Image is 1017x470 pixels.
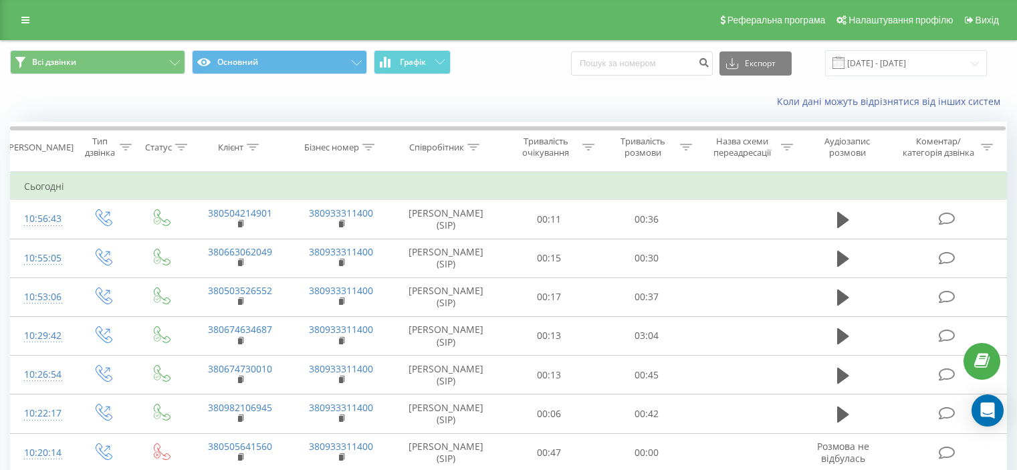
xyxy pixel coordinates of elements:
[304,142,359,153] div: Бізнес номер
[208,284,272,297] a: 380503526552
[976,15,999,25] span: Вихід
[309,440,373,453] a: 380933311400
[24,362,60,388] div: 10:26:54
[501,356,598,394] td: 00:13
[972,394,1004,427] div: Open Intercom Messenger
[6,142,74,153] div: [PERSON_NAME]
[598,239,695,277] td: 00:30
[374,50,451,74] button: Графік
[192,50,367,74] button: Основний
[392,316,501,355] td: [PERSON_NAME] (SIP)
[11,173,1007,200] td: Сьогодні
[598,356,695,394] td: 00:45
[309,245,373,258] a: 380933311400
[513,136,580,158] div: Тривалість очікування
[501,316,598,355] td: 00:13
[309,284,373,297] a: 380933311400
[400,57,426,67] span: Графік
[727,15,826,25] span: Реферальна програма
[24,440,60,466] div: 10:20:14
[598,277,695,316] td: 00:37
[817,440,869,465] span: Розмова не відбулась
[501,277,598,316] td: 00:17
[598,316,695,355] td: 03:04
[24,400,60,427] div: 10:22:17
[719,51,792,76] button: Експорт
[392,356,501,394] td: [PERSON_NAME] (SIP)
[598,200,695,239] td: 00:36
[409,142,464,153] div: Співробітник
[24,206,60,232] div: 10:56:43
[208,362,272,375] a: 380674730010
[501,394,598,433] td: 00:06
[32,57,76,68] span: Всі дзвінки
[501,200,598,239] td: 00:11
[610,136,677,158] div: Тривалість розмови
[208,401,272,414] a: 380982106945
[392,239,501,277] td: [PERSON_NAME] (SIP)
[849,15,953,25] span: Налаштування профілю
[392,394,501,433] td: [PERSON_NAME] (SIP)
[24,284,60,310] div: 10:53:06
[598,394,695,433] td: 00:42
[707,136,778,158] div: Назва схеми переадресації
[10,50,185,74] button: Всі дзвінки
[309,401,373,414] a: 380933311400
[145,142,172,153] div: Статус
[218,142,243,153] div: Клієнт
[808,136,887,158] div: Аудіозапис розмови
[392,277,501,316] td: [PERSON_NAME] (SIP)
[208,323,272,336] a: 380674634687
[208,245,272,258] a: 380663062049
[309,362,373,375] a: 380933311400
[309,207,373,219] a: 380933311400
[899,136,978,158] div: Коментар/категорія дзвінка
[24,323,60,349] div: 10:29:42
[392,200,501,239] td: [PERSON_NAME] (SIP)
[24,245,60,271] div: 10:55:05
[84,136,116,158] div: Тип дзвінка
[571,51,713,76] input: Пошук за номером
[309,323,373,336] a: 380933311400
[501,239,598,277] td: 00:15
[208,207,272,219] a: 380504214901
[777,95,1007,108] a: Коли дані можуть відрізнятися вiд інших систем
[208,440,272,453] a: 380505641560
